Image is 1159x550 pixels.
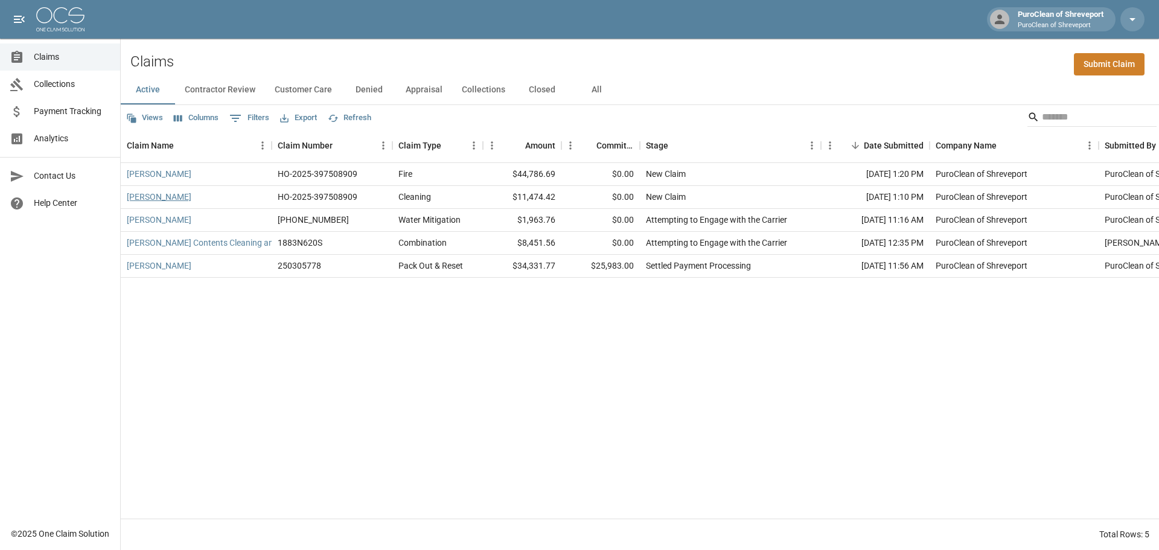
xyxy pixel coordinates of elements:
div: Date Submitted [821,129,930,162]
div: Amount [525,129,555,162]
a: [PERSON_NAME] [127,214,191,226]
button: Views [123,109,166,127]
div: New Claim [646,168,686,180]
a: [PERSON_NAME] [127,168,191,180]
button: Sort [847,137,864,154]
button: Menu [821,136,839,155]
p: PuroClean of Shreveport [1018,21,1103,31]
button: Menu [1081,136,1099,155]
div: PuroClean of Shreveport [1013,8,1108,30]
img: ocs-logo-white-transparent.png [36,7,85,31]
button: Menu [465,136,483,155]
div: 250305778 [278,260,321,272]
div: Pack Out & Reset [398,260,463,272]
div: $8,451.56 [483,232,561,255]
div: Claim Number [278,129,333,162]
div: PuroClean of Shreveport [936,260,1027,272]
div: $0.00 [561,209,640,232]
div: Claim Number [272,129,392,162]
div: $44,786.69 [483,163,561,186]
div: © 2025 One Claim Solution [11,528,109,540]
div: Stage [640,129,821,162]
div: Claim Name [121,129,272,162]
button: Show filters [226,109,272,128]
div: HO-2025-397508909 [278,168,357,180]
div: Attempting to Engage with the Carrier [646,214,787,226]
div: HO-2025-397508909 [278,191,357,203]
div: Date Submitted [864,129,924,162]
div: Fire [398,168,412,180]
div: Company Name [930,129,1099,162]
button: Sort [579,137,596,154]
div: Submitted By [1105,129,1156,162]
button: Sort [333,137,350,154]
span: Help Center [34,197,110,209]
div: [DATE] 1:10 PM [821,186,930,209]
div: Water Mitigation [398,214,461,226]
div: $11,474.42 [483,186,561,209]
button: open drawer [7,7,31,31]
div: New Claim [646,191,686,203]
div: [DATE] 11:16 AM [821,209,930,232]
button: Denied [342,75,396,104]
h2: Claims [130,53,174,71]
div: Attempting to Engage with the Carrier [646,237,787,249]
button: Sort [508,137,525,154]
button: Sort [997,137,1014,154]
button: Refresh [325,109,374,127]
span: Analytics [34,132,110,145]
a: [PERSON_NAME] [127,191,191,203]
div: Committed Amount [561,129,640,162]
button: Menu [561,136,579,155]
div: dynamic tabs [121,75,1159,104]
div: $0.00 [561,186,640,209]
div: PuroClean of Shreveport [936,237,1027,249]
div: Combination [398,237,447,249]
span: Contact Us [34,170,110,182]
div: [DATE] 1:20 PM [821,163,930,186]
button: Contractor Review [175,75,265,104]
div: 1883N620S [278,237,322,249]
button: Appraisal [396,75,452,104]
div: $25,983.00 [561,255,640,278]
div: [DATE] 12:35 PM [821,232,930,255]
div: PuroClean of Shreveport [936,214,1027,226]
div: Search [1027,107,1157,129]
div: Claim Type [392,129,483,162]
button: Sort [174,137,191,154]
div: PuroClean of Shreveport [936,168,1027,180]
div: Settled Payment Processing [646,260,751,272]
div: $34,331.77 [483,255,561,278]
button: Menu [803,136,821,155]
div: Claim Type [398,129,441,162]
div: Amount [483,129,561,162]
div: Cleaning [398,191,431,203]
div: Claim Name [127,129,174,162]
button: Menu [483,136,501,155]
button: Customer Care [265,75,342,104]
div: Company Name [936,129,997,162]
div: [DATE] 11:56 AM [821,255,930,278]
div: 01-009-210545 [278,214,349,226]
a: [PERSON_NAME] Contents Cleaning and Packout [127,237,311,249]
div: PuroClean of Shreveport [936,191,1027,203]
button: Sort [441,137,458,154]
div: $1,963.76 [483,209,561,232]
div: $0.00 [561,232,640,255]
button: All [569,75,624,104]
button: Menu [254,136,272,155]
span: Claims [34,51,110,63]
button: Export [277,109,320,127]
button: Select columns [171,109,222,127]
div: $0.00 [561,163,640,186]
button: Active [121,75,175,104]
button: Menu [374,136,392,155]
div: Total Rows: 5 [1099,528,1149,540]
a: Submit Claim [1074,53,1145,75]
button: Closed [515,75,569,104]
button: Collections [452,75,515,104]
div: Committed Amount [596,129,634,162]
span: Payment Tracking [34,105,110,118]
div: Stage [646,129,668,162]
span: Collections [34,78,110,91]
